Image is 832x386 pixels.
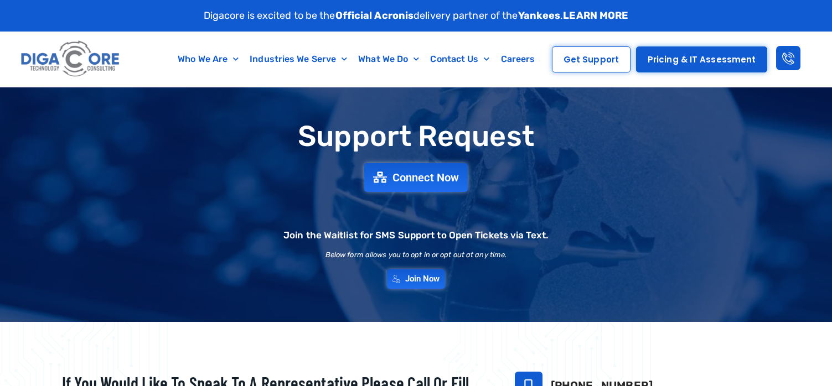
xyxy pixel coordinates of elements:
a: Join Now [387,269,446,289]
span: Join Now [405,275,440,283]
strong: Official Acronis [335,9,414,22]
a: Connect Now [364,163,468,192]
a: Careers [495,46,541,72]
strong: Yankees [518,9,561,22]
p: Digacore is excited to be the delivery partner of the . [204,8,629,23]
a: Pricing & IT Assessment [636,46,767,72]
a: LEARN MORE [563,9,628,22]
a: Contact Us [425,46,495,72]
h2: Join the Waitlist for SMS Support to Open Tickets via Text. [283,231,549,240]
img: Digacore logo 1 [18,37,123,81]
h2: Below form allows you to opt in or opt out at any time. [325,251,507,258]
h1: Support Request [34,121,798,152]
a: Who We Are [172,46,244,72]
a: Industries We Serve [244,46,353,72]
span: Connect Now [392,172,459,183]
span: Pricing & IT Assessment [648,55,756,64]
a: Get Support [552,46,631,72]
span: Get Support [564,55,619,64]
nav: Menu [167,46,546,72]
a: What We Do [353,46,425,72]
